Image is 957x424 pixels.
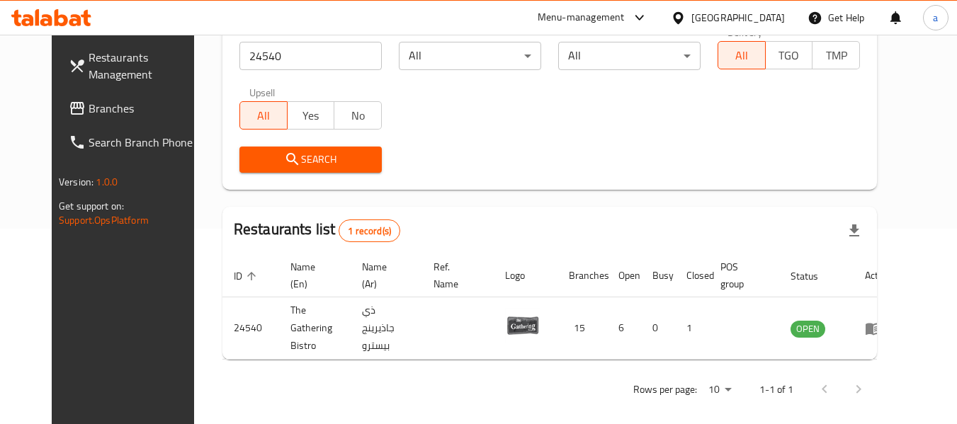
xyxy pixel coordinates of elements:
[290,258,334,292] span: Name (En)
[249,87,276,97] label: Upsell
[57,125,212,159] a: Search Branch Phone
[791,268,837,285] span: Status
[557,297,607,360] td: 15
[279,297,351,360] td: The Gathering Bistro
[239,42,382,70] input: Search for restaurant name or ID..
[837,214,871,248] div: Export file
[57,40,212,91] a: Restaurants Management
[351,297,422,360] td: ذي جاذيرينج بيسترو
[399,42,541,70] div: All
[854,254,902,297] th: Action
[818,45,854,66] span: TMP
[59,197,124,215] span: Get support on:
[720,258,762,292] span: POS group
[727,27,763,37] label: Delivery
[287,101,335,130] button: Yes
[505,308,540,343] img: The Gathering Bistro
[339,219,400,242] div: Total records count
[246,105,282,126] span: All
[434,258,477,292] span: Ref. Name
[691,10,785,25] div: [GEOGRAPHIC_DATA]
[933,10,938,25] span: a
[362,258,405,292] span: Name (Ar)
[791,321,825,338] div: OPEN
[234,219,400,242] h2: Restaurants list
[494,254,557,297] th: Logo
[59,211,149,229] a: Support.OpsPlatform
[703,379,737,401] div: Rows per page:
[641,254,675,297] th: Busy
[222,297,279,360] td: 24540
[607,254,641,297] th: Open
[89,49,200,83] span: Restaurants Management
[538,9,625,26] div: Menu-management
[675,297,709,360] td: 1
[239,147,382,173] button: Search
[340,105,376,126] span: No
[865,320,891,337] div: Menu
[718,41,766,69] button: All
[96,173,118,191] span: 1.0.0
[675,254,709,297] th: Closed
[724,45,760,66] span: All
[759,381,793,399] p: 1-1 of 1
[633,381,697,399] p: Rows per page:
[607,297,641,360] td: 6
[765,41,813,69] button: TGO
[558,42,701,70] div: All
[557,254,607,297] th: Branches
[339,224,400,238] span: 1 record(s)
[89,100,200,117] span: Branches
[771,45,808,66] span: TGO
[239,101,288,130] button: All
[59,173,94,191] span: Version:
[57,91,212,125] a: Branches
[89,134,200,151] span: Search Branch Phone
[251,151,370,168] span: Search
[641,297,675,360] td: 0
[791,321,825,337] span: OPEN
[222,254,902,360] table: enhanced table
[812,41,860,69] button: TMP
[334,101,382,130] button: No
[293,105,329,126] span: Yes
[234,268,261,285] span: ID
